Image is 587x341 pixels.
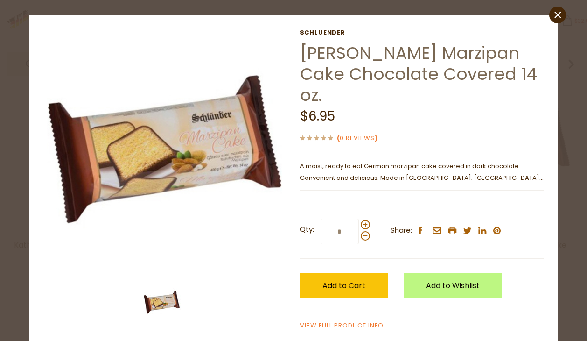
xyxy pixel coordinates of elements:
[322,280,365,291] span: Add to Cart
[337,134,377,142] span: ( )
[321,219,359,244] input: Qty:
[300,273,388,298] button: Add to Cart
[300,224,314,235] strong: Qty:
[43,29,287,273] img: Schluender Marzipan Cake Chocolate Covered
[300,29,544,36] a: Schluender
[143,284,181,321] img: Schluender Marzipan Cake Chocolate Covered
[300,107,335,125] span: $6.95
[391,225,412,236] span: Share:
[340,134,375,143] a: 0 Reviews
[404,273,502,298] a: Add to Wishlist
[300,41,537,107] a: [PERSON_NAME] Marzipan Cake Chocolate Covered 14 oz.
[300,162,544,182] span: A moist, ready to eat German marzipan cake covered in dark chocolate. Convenient and delicious. M...
[300,321,384,331] a: View Full Product Info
